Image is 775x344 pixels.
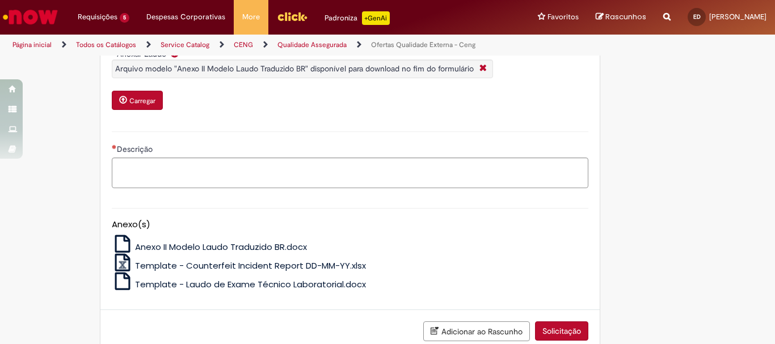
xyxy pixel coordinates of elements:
a: Service Catalog [161,40,209,49]
button: Solicitação [535,321,588,341]
a: Qualidade Assegurada [277,40,347,49]
textarea: Descrição [112,158,588,188]
a: Ofertas Qualidade Externa - Ceng [371,40,475,49]
p: +GenAi [362,11,390,25]
span: Anexar Laudo [117,49,169,59]
span: [PERSON_NAME] [709,12,766,22]
small: Carregar [129,96,155,105]
h5: Anexo(s) [112,220,588,230]
a: Rascunhos [596,12,646,23]
span: Arquivo modelo "Anexo II Modelo Laudo Traduzido BR" disponível para download no fim do formulário [115,63,474,74]
span: ED [693,13,701,20]
span: 5 [120,13,129,23]
a: Template - Laudo de Exame Técnico Laboratorial.docx [112,278,367,290]
img: ServiceNow [1,6,60,28]
span: Rascunhos [605,11,646,22]
a: Anexo II Modelo Laudo Traduzido BR.docx [112,241,308,253]
a: Página inicial [12,40,52,49]
i: Fechar More information Por question_anexar_laudo [477,63,490,75]
a: Todos os Catálogos [76,40,136,49]
span: More [242,11,260,23]
ul: Trilhas de página [9,35,508,56]
button: Carregar anexo de Anexar Laudo Required [112,91,163,110]
a: CENG [234,40,253,49]
div: Padroniza [325,11,390,25]
span: Anexo II Modelo Laudo Traduzido BR.docx [135,241,307,253]
span: Template - Laudo de Exame Técnico Laboratorial.docx [135,278,366,290]
span: Despesas Corporativas [146,11,225,23]
span: Descrição [117,144,155,154]
button: Adicionar ao Rascunho [423,321,530,341]
span: Template - Counterfeit Incident Report DD-MM-YY.xlsx [135,260,366,271]
span: Necessários [112,145,117,149]
span: Favoritos [547,11,579,23]
a: Template - Counterfeit Incident Report DD-MM-YY.xlsx [112,260,367,271]
img: click_logo_yellow_360x200.png [277,8,308,25]
span: Requisições [78,11,117,23]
